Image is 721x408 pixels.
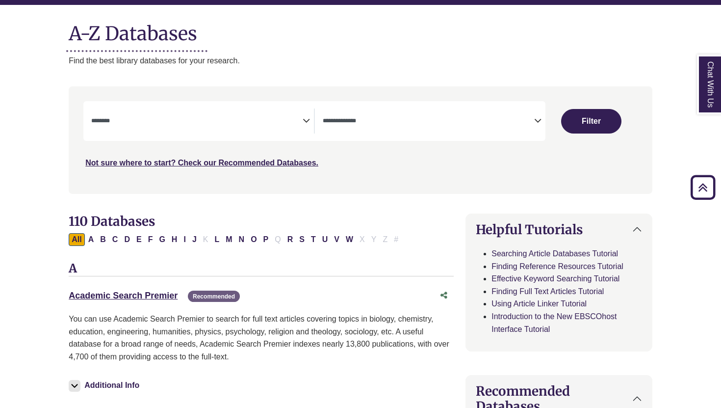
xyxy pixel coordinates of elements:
a: Finding Full Text Articles Tutorial [491,287,604,296]
button: Filter Results J [189,233,200,246]
a: Using Article Linker Tutorial [491,299,587,308]
button: Filter Results P [260,233,272,246]
h3: A [69,262,454,276]
button: Filter Results G [156,233,168,246]
a: Finding Reference Resources Tutorial [491,262,623,271]
textarea: Search [323,118,534,126]
button: Filter Results M [223,233,235,246]
a: Not sure where to start? Check our Recommended Databases. [85,159,318,167]
button: Filter Results R [284,233,296,246]
button: Filter Results C [109,233,121,246]
button: Filter Results A [85,233,97,246]
nav: Search filters [69,86,652,193]
button: Filter Results I [180,233,188,246]
button: Filter Results L [211,233,222,246]
button: Filter Results N [236,233,248,246]
p: You can use Academic Search Premier to search for full text articles covering topics in biology, ... [69,313,454,363]
div: Alpha-list to filter by first letter of database name [69,235,402,243]
button: Filter Results F [145,233,156,246]
button: Filter Results S [296,233,308,246]
button: Additional Info [69,379,142,392]
button: Filter Results H [169,233,180,246]
textarea: Search [91,118,303,126]
button: Filter Results O [248,233,259,246]
button: Helpful Tutorials [466,214,652,245]
button: Filter Results V [331,233,342,246]
button: Filter Results B [97,233,109,246]
h1: A-Z Databases [69,15,652,45]
a: Searching Article Databases Tutorial [491,249,618,258]
a: Effective Keyword Searching Tutorial [491,274,619,283]
button: Filter Results E [133,233,145,246]
a: Academic Search Premier [69,291,178,300]
button: Filter Results D [121,233,133,246]
button: Share this database [434,286,454,305]
button: All [69,233,84,246]
span: Recommended [188,291,240,302]
a: Introduction to the New EBSCOhost Interface Tutorial [491,312,617,333]
button: Submit for Search Results [561,109,621,134]
button: Filter Results T [308,233,319,246]
a: Back to Top [687,181,719,194]
p: Find the best library databases for your research. [69,54,652,67]
span: 110 Databases [69,213,155,229]
button: Filter Results U [319,233,331,246]
button: Filter Results W [343,233,356,246]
